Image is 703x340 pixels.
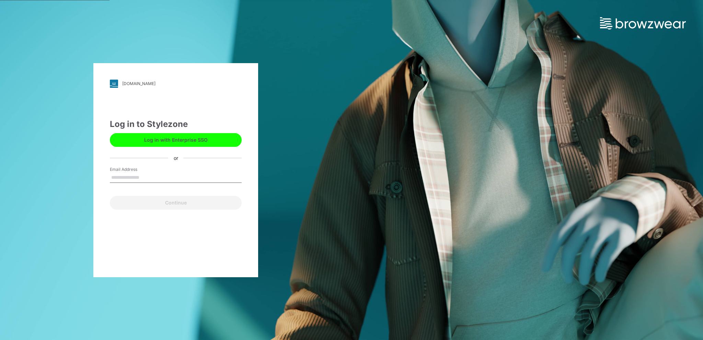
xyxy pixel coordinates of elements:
[110,118,242,130] div: Log in to Stylezone
[110,166,158,173] label: Email Address
[168,154,184,162] div: or
[122,81,155,86] div: [DOMAIN_NAME]
[110,80,242,88] a: [DOMAIN_NAME]
[110,133,242,147] button: Log in with Enterprise SSO
[110,80,118,88] img: svg+xml;base64,PHN2ZyB3aWR0aD0iMjgiIGhlaWdodD0iMjgiIHZpZXdCb3g9IjAgMCAyOCAyOCIgZmlsbD0ibm9uZSIgeG...
[600,17,686,30] img: browzwear-logo.73288ffb.svg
